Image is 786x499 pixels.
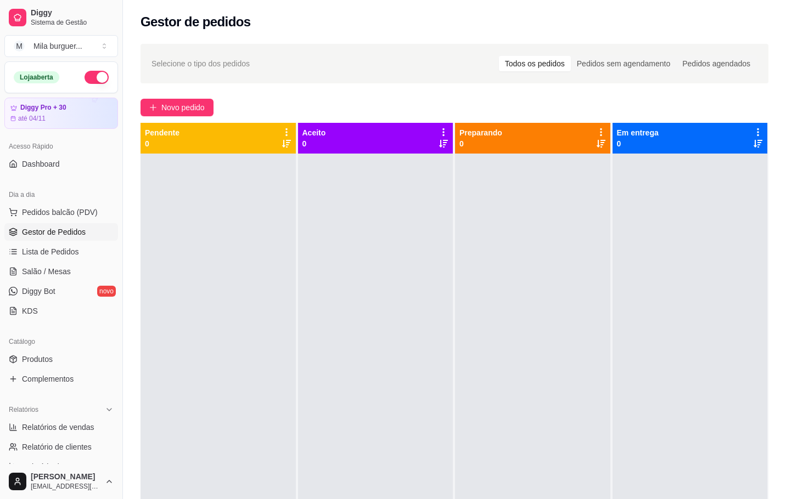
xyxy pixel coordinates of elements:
[4,263,118,280] a: Salão / Mesas
[151,58,250,70] span: Selecione o tipo dos pedidos
[31,18,114,27] span: Sistema de Gestão
[22,422,94,433] span: Relatórios de vendas
[18,114,46,123] article: até 04/11
[4,438,118,456] a: Relatório de clientes
[33,41,82,52] div: Mila burguer ...
[302,138,326,149] p: 0
[149,104,157,111] span: plus
[22,373,74,384] span: Complementos
[22,158,60,169] span: Dashboard
[14,71,59,83] div: Loja aberta
[4,458,118,475] a: Relatório de mesas
[459,138,502,149] p: 0
[22,286,55,297] span: Diggy Bot
[4,155,118,173] a: Dashboard
[141,99,214,116] button: Novo pedido
[4,243,118,260] a: Lista de Pedidos
[20,104,66,112] article: Diggy Pro + 30
[22,246,79,257] span: Lista de Pedidos
[22,354,53,365] span: Produtos
[302,127,326,138] p: Aceito
[4,138,118,155] div: Acesso Rápido
[85,71,109,84] button: Alterar Status
[9,405,38,414] span: Relatórios
[161,101,205,114] span: Novo pedido
[4,223,118,241] a: Gestor de Pedidos
[31,482,100,491] span: [EMAIL_ADDRESS][DOMAIN_NAME]
[14,41,25,52] span: M
[4,468,118,495] button: [PERSON_NAME][EMAIL_ADDRESS][DOMAIN_NAME]
[4,302,118,320] a: KDS
[617,138,659,149] p: 0
[4,35,118,57] button: Select a team
[31,472,100,482] span: [PERSON_NAME]
[4,98,118,129] a: Diggy Pro + 30até 04/11
[22,305,38,316] span: KDS
[4,282,118,300] a: Diggy Botnovo
[4,203,118,221] button: Pedidos balcão (PDV)
[22,441,92,452] span: Relatório de clientes
[676,56,756,71] div: Pedidos agendados
[145,127,179,138] p: Pendente
[145,138,179,149] p: 0
[4,418,118,436] a: Relatórios de vendas
[4,333,118,350] div: Catálogo
[571,56,676,71] div: Pedidos sem agendamento
[499,56,571,71] div: Todos os pedidos
[4,350,118,368] a: Produtos
[4,186,118,203] div: Dia a dia
[459,127,502,138] p: Preparando
[31,8,114,18] span: Diggy
[22,226,86,237] span: Gestor de Pedidos
[22,207,98,218] span: Pedidos balcão (PDV)
[4,370,118,388] a: Complementos
[22,266,71,277] span: Salão / Mesas
[617,127,659,138] p: Em entrega
[4,4,118,31] a: DiggySistema de Gestão
[141,13,251,31] h2: Gestor de pedidos
[22,461,88,472] span: Relatório de mesas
